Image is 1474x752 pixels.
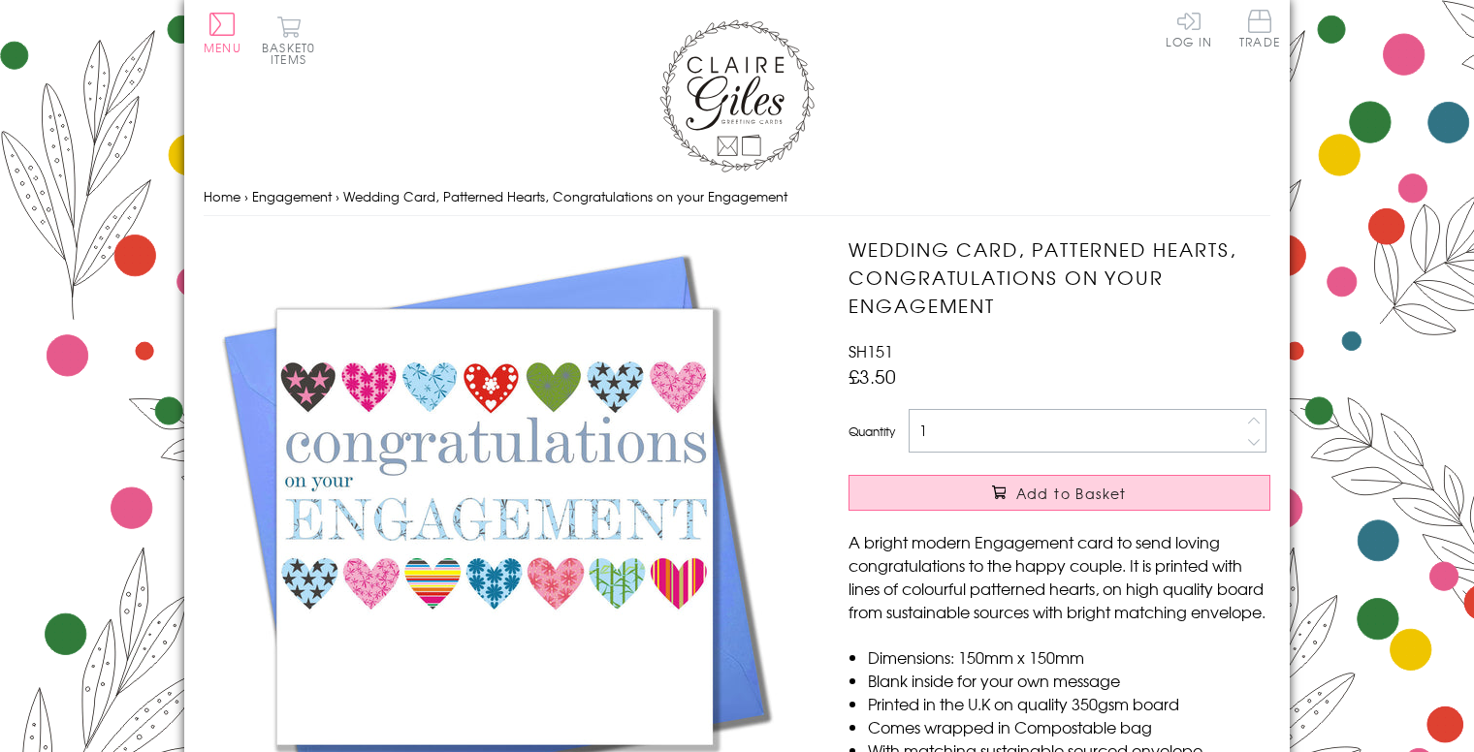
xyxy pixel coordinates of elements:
[849,530,1270,623] p: A bright modern Engagement card to send loving congratulations to the happy couple. It is printed...
[204,13,241,53] button: Menu
[1239,10,1280,47] span: Trade
[262,16,315,65] button: Basket0 items
[204,39,241,56] span: Menu
[252,187,332,205] a: Engagement
[336,187,339,205] span: ›
[204,187,240,205] a: Home
[659,19,815,172] img: Claire Giles Greetings Cards
[868,645,1270,669] li: Dimensions: 150mm x 150mm
[849,339,893,362] span: SH151
[343,187,787,205] span: Wedding Card, Patterned Hearts, Congratulations on your Engagement
[271,39,315,68] span: 0 items
[868,692,1270,715] li: Printed in the U.K on quality 350gsm board
[849,235,1270,319] h1: Wedding Card, Patterned Hearts, Congratulations on your Engagement
[849,362,896,390] span: £3.50
[849,475,1270,511] button: Add to Basket
[1166,10,1212,47] a: Log In
[868,669,1270,692] li: Blank inside for your own message
[868,715,1270,738] li: Comes wrapped in Compostable bag
[1239,10,1280,51] a: Trade
[244,187,248,205] span: ›
[849,423,895,440] label: Quantity
[204,177,1270,217] nav: breadcrumbs
[1016,484,1127,503] span: Add to Basket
